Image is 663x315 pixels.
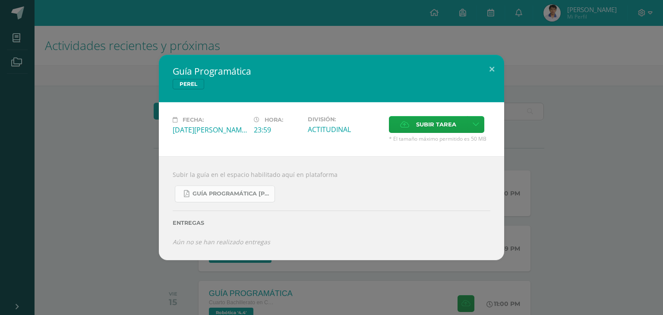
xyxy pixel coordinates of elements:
label: Entregas [173,220,490,226]
label: División: [308,116,382,123]
button: Close (Esc) [480,55,504,84]
div: [DATE][PERSON_NAME] [173,125,247,135]
span: PEREL [173,79,204,89]
i: Aún no se han realizado entregas [173,238,270,246]
div: 23:59 [254,125,301,135]
div: Subir la guía en el espacio habilitado aquí en plataforma [159,156,504,260]
span: Fecha: [183,117,204,123]
span: Subir tarea [416,117,456,132]
span: * El tamaño máximo permitido es 50 MB [389,135,490,142]
h2: Guía Programática [173,65,490,77]
div: ACTITUDINAL [308,125,382,134]
a: Guía Programática [PERSON_NAME] 4to [PERSON_NAME] - Bloque 3 - Profe. [PERSON_NAME].pdf [175,186,275,202]
span: Guía Programática [PERSON_NAME] 4to [PERSON_NAME] - Bloque 3 - Profe. [PERSON_NAME].pdf [193,190,270,197]
span: Hora: [265,117,283,123]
